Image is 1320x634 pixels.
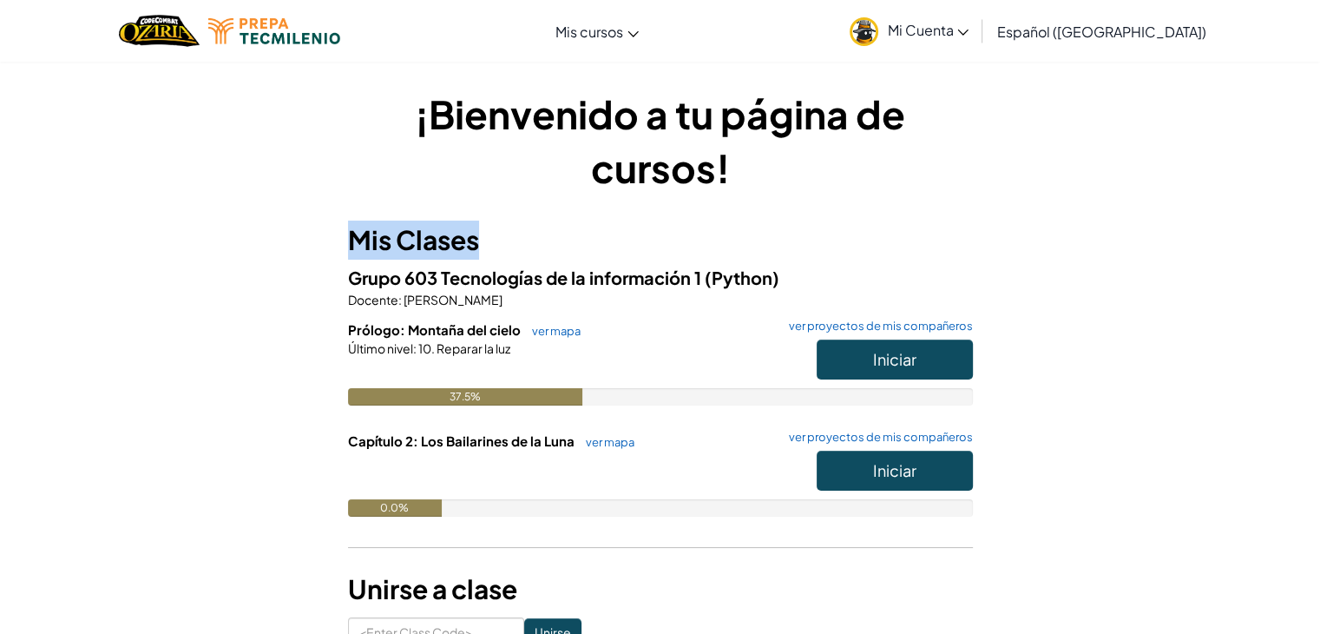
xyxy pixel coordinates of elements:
[348,340,413,356] span: Último nivel
[348,433,577,449] span: Capítulo 2: Los Bailarines de la Luna
[817,451,973,491] button: Iniciar
[841,3,977,58] a: Mi Cuenta
[348,292,398,307] span: Docente
[887,21,969,39] span: Mi Cuenta
[348,570,973,609] h3: Unirse a clase
[119,13,200,49] img: Home
[873,349,916,369] span: Iniciar
[398,292,402,307] span: :
[577,435,634,449] a: ver mapa
[402,292,502,307] span: [PERSON_NAME]
[817,340,973,380] button: Iniciar
[547,8,647,55] a: Mis cursos
[348,321,523,338] span: Prólogo: Montaña del cielo
[417,340,435,356] span: 10.
[119,13,200,49] a: Ozaria by CodeCombat logo
[348,221,973,260] h3: Mis Clases
[873,460,916,480] span: Iniciar
[850,17,878,46] img: avatar
[780,320,973,332] a: ver proyectos de mis compañeros
[348,499,442,517] div: 0.0%
[555,23,623,41] span: Mis cursos
[208,18,340,44] img: Tecmilenio logo
[435,340,510,356] span: Reparar la luz
[780,432,973,443] a: ver proyectos de mis compañeros
[348,267,705,288] span: Grupo 603 Tecnologías de la información 1
[413,340,417,356] span: :
[348,87,973,195] h1: ¡Bienvenido a tu página de cursos!
[523,324,581,338] a: ver mapa
[996,23,1205,41] span: Español ([GEOGRAPHIC_DATA])
[348,388,582,406] div: 37.5%
[705,267,779,288] span: (Python)
[988,8,1214,55] a: Español ([GEOGRAPHIC_DATA])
